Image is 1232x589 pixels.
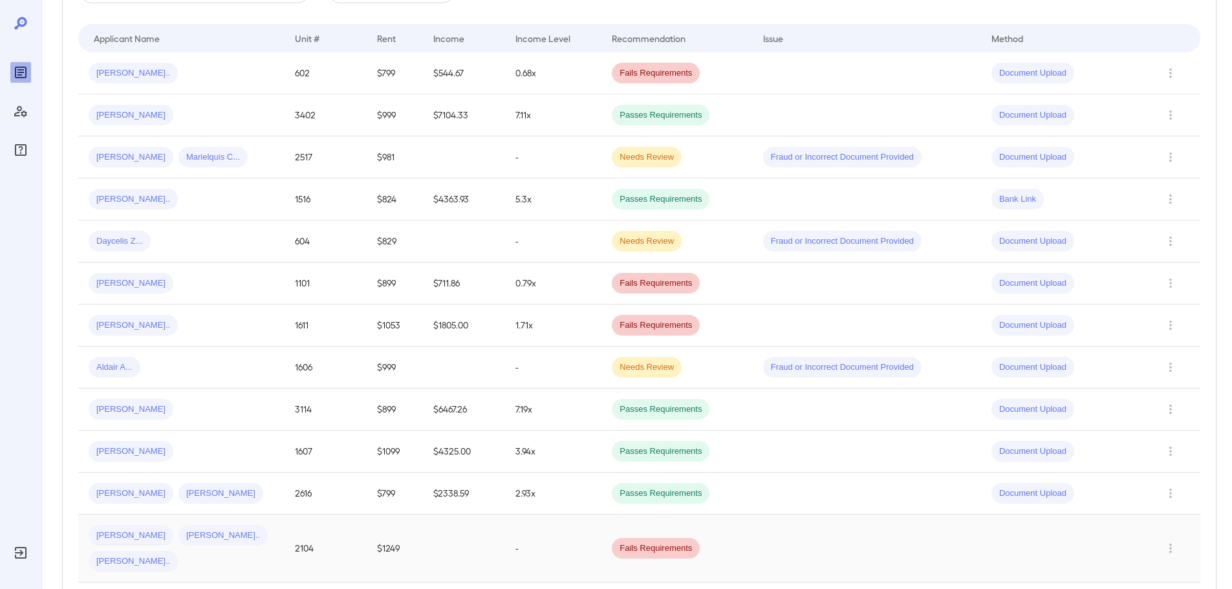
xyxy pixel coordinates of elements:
span: Fraud or Incorrect Document Provided [763,361,922,374]
td: - [505,220,601,262]
td: 602 [285,52,367,94]
span: Passes Requirements [612,403,709,416]
button: Row Actions [1160,441,1181,462]
button: Row Actions [1160,538,1181,559]
td: $829 [367,220,423,262]
span: Aldair A... [89,361,140,374]
button: Row Actions [1160,189,1181,209]
td: $1099 [367,431,423,473]
td: 2.93x [505,473,601,515]
td: 0.68x [505,52,601,94]
td: - [505,515,601,583]
td: $899 [367,262,423,305]
td: 1101 [285,262,367,305]
button: Row Actions [1160,231,1181,252]
span: [PERSON_NAME] [89,403,173,416]
div: Method [991,30,1023,46]
span: Document Upload [991,361,1074,374]
td: $799 [367,52,423,94]
span: Fails Requirements [612,542,700,555]
span: Needs Review [612,235,682,248]
td: $824 [367,178,423,220]
span: Needs Review [612,361,682,374]
td: 5.3x [505,178,601,220]
span: Fails Requirements [612,277,700,290]
td: - [505,136,601,178]
span: Passes Requirements [612,445,709,458]
button: Row Actions [1160,105,1181,125]
span: [PERSON_NAME] [89,109,173,122]
td: $899 [367,389,423,431]
span: Passes Requirements [612,193,709,206]
span: Document Upload [991,403,1074,416]
span: Document Upload [991,445,1074,458]
span: [PERSON_NAME].. [89,555,178,568]
span: Marielquis C... [178,151,248,164]
div: Issue [763,30,784,46]
div: Unit # [295,30,319,46]
td: $799 [367,473,423,515]
td: 7.19x [505,389,601,431]
div: Income Level [515,30,570,46]
span: Fails Requirements [612,319,700,332]
span: Document Upload [991,487,1074,500]
div: FAQ [10,140,31,160]
td: $1249 [367,515,423,583]
div: Reports [10,62,31,83]
span: [PERSON_NAME] [89,530,173,542]
div: Rent [377,30,398,46]
button: Row Actions [1160,147,1181,167]
td: 1.71x [505,305,601,347]
span: Document Upload [991,67,1074,80]
button: Row Actions [1160,483,1181,504]
span: Passes Requirements [612,109,709,122]
td: $981 [367,136,423,178]
div: Recommendation [612,30,686,46]
button: Row Actions [1160,357,1181,378]
td: 1607 [285,431,367,473]
div: Income [433,30,464,46]
td: 3.94x [505,431,601,473]
span: Document Upload [991,109,1074,122]
span: [PERSON_NAME] [178,487,263,500]
td: 604 [285,220,367,262]
span: [PERSON_NAME].. [89,193,178,206]
td: $711.86 [423,262,505,305]
span: Document Upload [991,319,1074,332]
span: [PERSON_NAME] [89,277,173,290]
span: [PERSON_NAME] [89,151,173,164]
span: Fraud or Incorrect Document Provided [763,151,922,164]
button: Row Actions [1160,273,1181,294]
td: 2104 [285,515,367,583]
span: [PERSON_NAME] [89,445,173,458]
span: [PERSON_NAME].. [89,319,178,332]
td: 7.11x [505,94,601,136]
td: $1805.00 [423,305,505,347]
span: Document Upload [991,151,1074,164]
button: Row Actions [1160,315,1181,336]
td: 1606 [285,347,367,389]
div: Log Out [10,542,31,563]
td: 3114 [285,389,367,431]
td: $1053 [367,305,423,347]
td: $544.67 [423,52,505,94]
span: Daycelis Z... [89,235,151,248]
td: 1516 [285,178,367,220]
td: $999 [367,347,423,389]
td: $999 [367,94,423,136]
td: $7104.33 [423,94,505,136]
td: $6467.26 [423,389,505,431]
span: Passes Requirements [612,487,709,500]
span: Needs Review [612,151,682,164]
td: $4363.93 [423,178,505,220]
td: 3402 [285,94,367,136]
td: 1611 [285,305,367,347]
span: Bank Link [991,193,1044,206]
span: Fails Requirements [612,67,700,80]
span: [PERSON_NAME].. [89,67,178,80]
span: [PERSON_NAME].. [178,530,268,542]
span: Document Upload [991,277,1074,290]
td: $4325.00 [423,431,505,473]
button: Row Actions [1160,63,1181,83]
div: Applicant Name [94,30,160,46]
